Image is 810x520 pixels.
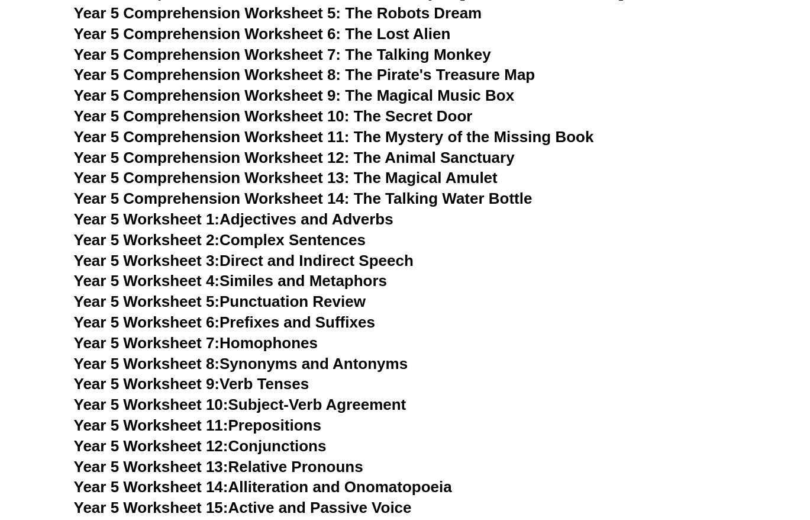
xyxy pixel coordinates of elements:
[74,190,533,207] a: Year 5 Comprehension Worksheet 14: The Talking Water Bottle
[74,458,363,476] a: Year 5 Worksheet 13:Relative Pronouns
[74,272,220,290] span: Year 5 Worksheet 4:
[74,231,366,249] a: Year 5 Worksheet 2:Complex Sentences
[74,210,220,228] span: Year 5 Worksheet 1:
[74,478,452,496] a: Year 5 Worksheet 14:Alliteration and Onomatopoeia
[74,458,228,476] span: Year 5 Worksheet 13:
[74,107,473,125] a: Year 5 Comprehension Worksheet 10: The Secret Door
[74,272,388,290] a: Year 5 Worksheet 4:Similes and Metaphors
[74,334,318,352] a: Year 5 Worksheet 7:Homophones
[74,128,594,146] a: Year 5 Comprehension Worksheet 11: The Mystery of the Missing Book
[74,478,228,496] span: Year 5 Worksheet 14:
[74,499,412,516] a: Year 5 Worksheet 15:Active and Passive Voice
[74,231,220,249] span: Year 5 Worksheet 2:
[74,169,498,187] a: Year 5 Comprehension Worksheet 13: The Magical Amulet
[74,437,228,455] span: Year 5 Worksheet 12:
[74,210,393,228] a: Year 5 Worksheet 1:Adjectives and Adverbs
[74,313,220,331] span: Year 5 Worksheet 6:
[74,416,228,434] span: Year 5 Worksheet 11:
[74,499,228,516] span: Year 5 Worksheet 15:
[74,355,408,373] a: Year 5 Worksheet 8:Synonyms and Antonyms
[74,313,375,331] a: Year 5 Worksheet 6:Prefixes and Suffixes
[74,149,515,166] a: Year 5 Comprehension Worksheet 12: The Animal Sanctuary
[74,86,515,104] a: Year 5 Comprehension Worksheet 9: The Magical Music Box
[74,293,366,310] a: Year 5 Worksheet 5:Punctuation Review
[74,4,482,22] a: Year 5 Comprehension Worksheet 5: The Robots Dream
[74,25,451,43] a: Year 5 Comprehension Worksheet 6: The Lost Alien
[74,375,309,393] a: Year 5 Worksheet 9:Verb Tenses
[751,463,810,520] div: Chat Widget
[74,355,220,373] span: Year 5 Worksheet 8:
[74,437,327,455] a: Year 5 Worksheet 12:Conjunctions
[74,334,220,352] span: Year 5 Worksheet 7:
[74,293,220,310] span: Year 5 Worksheet 5:
[74,66,535,84] a: Year 5 Comprehension Worksheet 8: The Pirate's Treasure Map
[74,46,491,63] a: Year 5 Comprehension Worksheet 7: The Talking Monkey
[74,252,220,269] span: Year 5 Worksheet 3:
[74,396,406,413] a: Year 5 Worksheet 10:Subject-Verb Agreement
[74,416,321,434] a: Year 5 Worksheet 11:Prepositions
[74,396,228,413] span: Year 5 Worksheet 10:
[74,375,220,393] span: Year 5 Worksheet 9:
[74,252,414,269] a: Year 5 Worksheet 3:Direct and Indirect Speech
[751,463,810,520] iframe: To enrich screen reader interactions, please activate Accessibility in Grammarly extension settings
